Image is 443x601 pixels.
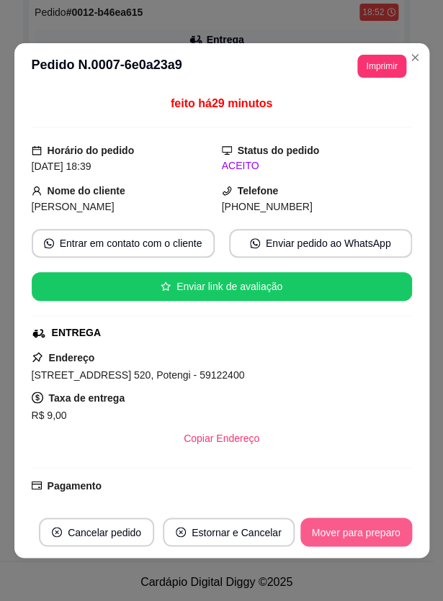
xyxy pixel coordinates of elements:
button: whats-appEnviar pedido ao WhatsApp [229,229,412,258]
span: close-circle [52,527,62,537]
strong: Nome do cliente [48,185,125,196]
span: user [32,186,42,196]
span: [PHONE_NUMBER] [222,201,313,212]
span: desktop [222,145,232,155]
strong: Horário do pedido [48,145,135,156]
button: Mover para preparo [300,518,412,546]
button: Copiar Endereço [172,424,271,453]
span: credit-card [32,480,42,490]
span: calendar [32,145,42,155]
strong: Endereço [49,352,95,363]
span: [STREET_ADDRESS] 520, Potengi - 59122400 [32,369,245,381]
span: whats-app [44,238,54,248]
span: phone [222,186,232,196]
strong: Taxa de entrega [49,392,125,404]
span: [DATE] 18:39 [32,161,91,172]
strong: Pagamento [48,479,102,491]
span: whats-app [250,238,260,248]
strong: Status do pedido [238,145,320,156]
button: Close [403,46,426,69]
span: R$ 9,00 [32,410,67,421]
button: starEnviar link de avaliação [32,272,412,301]
span: close-circle [176,527,186,537]
span: [PERSON_NAME] [32,201,115,212]
h3: Pedido N. 0007-6e0a23a9 [32,55,182,78]
span: pushpin [32,351,43,363]
div: ACEITO [222,158,412,173]
div: ENTREGA [52,325,101,340]
span: feito há 29 minutos [171,97,272,109]
strong: Telefone [238,185,279,196]
span: star [161,281,171,292]
button: close-circleEstornar e Cancelar [163,518,295,546]
button: close-circleCancelar pedido [39,518,154,546]
button: Imprimir [357,55,406,78]
span: dollar [32,392,43,403]
button: whats-appEntrar em contato com o cliente [32,229,215,258]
